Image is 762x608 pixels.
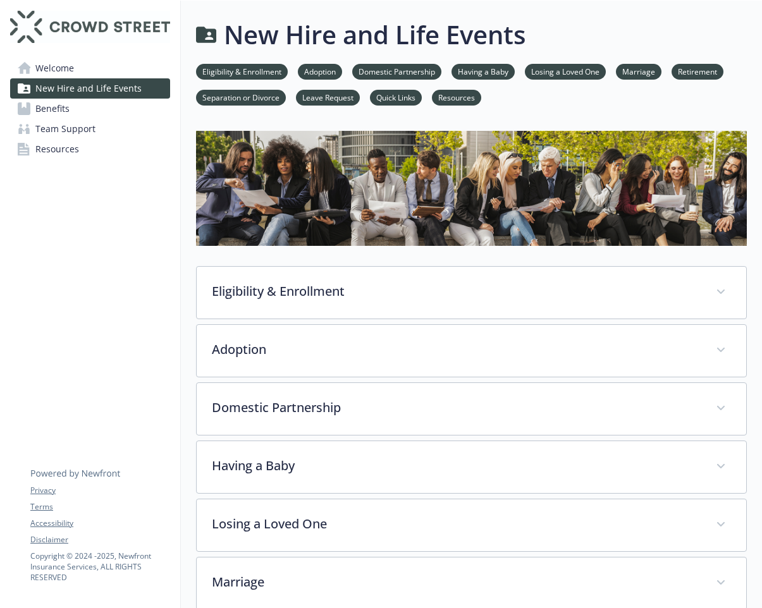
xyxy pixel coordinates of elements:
[197,441,746,493] div: Having a Baby
[212,398,701,417] p: Domestic Partnership
[197,267,746,319] div: Eligibility & Enrollment
[212,282,701,301] p: Eligibility & Enrollment
[30,485,169,496] a: Privacy
[672,65,723,77] a: Retirement
[197,383,746,435] div: Domestic Partnership
[197,325,746,377] div: Adoption
[35,99,70,119] span: Benefits
[10,99,170,119] a: Benefits
[10,58,170,78] a: Welcome
[196,131,747,245] img: new hire page banner
[196,65,288,77] a: Eligibility & Enrollment
[224,16,525,54] h1: New Hire and Life Events
[196,91,286,103] a: Separation or Divorce
[30,550,169,583] p: Copyright © 2024 - 2025 , Newfront Insurance Services, ALL RIGHTS RESERVED
[10,139,170,159] a: Resources
[212,340,701,359] p: Adoption
[432,91,481,103] a: Resources
[30,501,169,513] a: Terms
[296,91,360,103] a: Leave Request
[370,91,422,103] a: Quick Links
[212,514,701,533] p: Losing a Loved One
[616,65,661,77] a: Marriage
[212,456,701,475] p: Having a Baby
[525,65,606,77] a: Losing a Loved One
[35,78,142,99] span: New Hire and Life Events
[10,78,170,99] a: New Hire and Life Events
[35,139,79,159] span: Resources
[298,65,342,77] a: Adoption
[30,518,169,529] a: Accessibility
[452,65,515,77] a: Having a Baby
[197,499,746,551] div: Losing a Loved One
[10,119,170,139] a: Team Support
[35,58,74,78] span: Welcome
[352,65,441,77] a: Domestic Partnership
[35,119,95,139] span: Team Support
[212,573,701,592] p: Marriage
[30,534,169,545] a: Disclaimer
